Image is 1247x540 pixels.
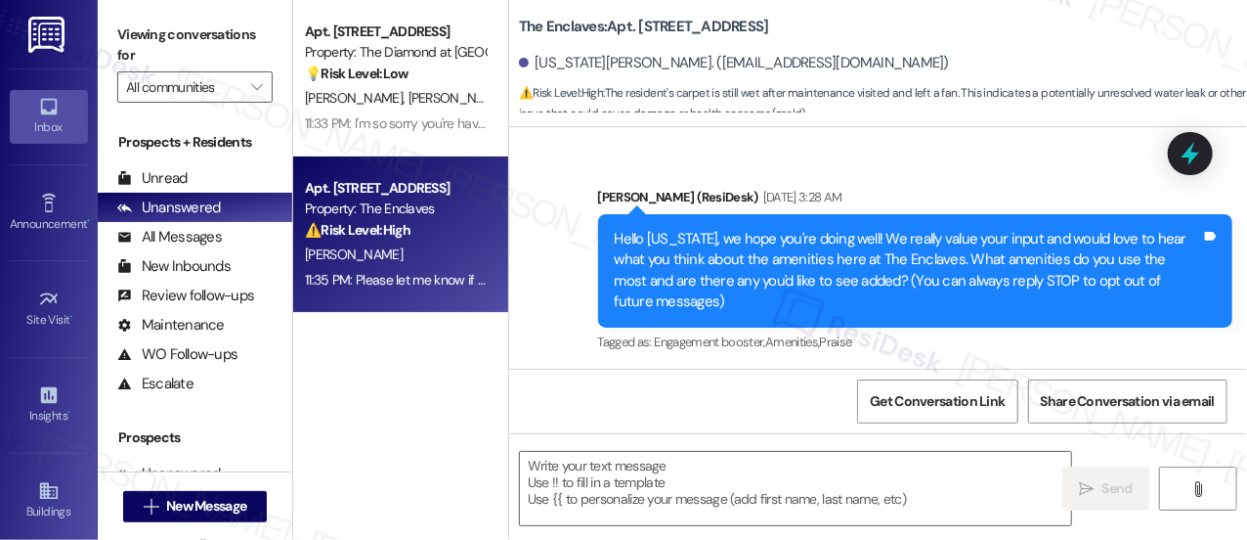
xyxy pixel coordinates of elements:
span: Engagement booster , [654,334,765,350]
div: Unread [117,168,188,189]
a: Buildings [10,474,88,527]
button: Send [1062,467,1149,511]
label: Viewing conversations for [117,20,273,71]
strong: ⚠️ Risk Level: High [305,221,410,239]
div: WO Follow-ups [117,344,237,365]
span: [PERSON_NAME] [PERSON_NAME] [408,89,607,107]
div: Maintenance [117,315,225,336]
div: Unanswered [117,198,221,218]
span: [PERSON_NAME] [305,246,403,263]
div: Hello [US_STATE], we hope you're doing well! We really value your input and would love to hear wh... [615,229,1202,313]
div: 11:35 PM: Please let me know if there is anything else I can help you with. Thank you! [305,271,773,289]
div: Prospects + Residents [98,132,292,153]
div: Apt. [STREET_ADDRESS] [305,178,486,199]
div: New Inbounds [117,256,231,277]
div: Review follow-ups [117,286,254,306]
span: Send [1102,478,1133,499]
div: Prospects [98,427,292,448]
i:  [1190,481,1205,497]
div: [DATE] 3:28 AM [758,187,842,207]
span: New Message [166,496,246,517]
a: Site Visit • [10,283,88,336]
button: New Message [123,491,268,522]
div: Unanswered [117,464,221,484]
span: : The resident's carpet is still wet after maintenance visited and left a fan. This indicates a p... [519,83,1247,125]
div: Apt. [STREET_ADDRESS] [305,22,486,42]
span: • [70,310,73,324]
strong: ⚠️ Risk Level: High [519,85,603,101]
input: All communities [126,71,241,103]
a: Inbox [10,90,88,143]
span: Amenities , [765,334,820,350]
span: Get Conversation Link [870,391,1005,412]
strong: 💡 Risk Level: Low [305,65,408,82]
i:  [1079,481,1094,497]
div: Property: The Enclaves [305,199,486,219]
img: ResiDesk Logo [28,17,68,53]
div: [PERSON_NAME] (ResiDesk) [598,187,1233,214]
div: All Messages [117,227,222,247]
a: Insights • [10,379,88,431]
span: • [67,406,70,420]
div: Tagged as: [598,328,1233,356]
button: Get Conversation Link [857,380,1017,424]
i:  [144,499,158,515]
button: Share Conversation via email [1028,380,1227,424]
div: [US_STATE][PERSON_NAME]. ([EMAIL_ADDRESS][DOMAIN_NAME]) [519,53,949,73]
span: Share Conversation via email [1041,391,1215,412]
div: Escalate [117,374,193,394]
div: Property: The Diamond at [GEOGRAPHIC_DATA] [305,42,486,63]
span: • [87,214,90,228]
b: The Enclaves: Apt. [STREET_ADDRESS] [519,17,769,37]
span: [PERSON_NAME] [305,89,408,107]
i:  [251,79,262,95]
span: Praise [820,334,852,350]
